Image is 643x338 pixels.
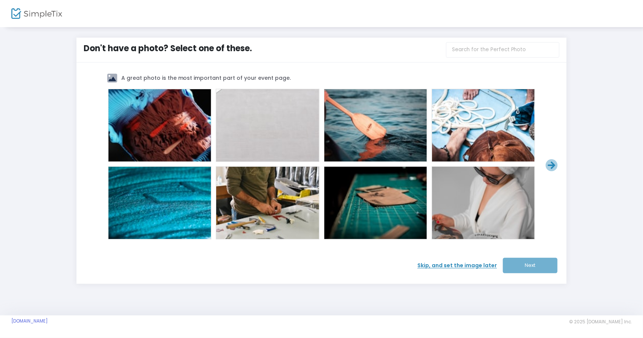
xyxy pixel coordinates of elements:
span: © 2025 [DOMAIN_NAME] Inc. [569,319,632,325]
a: [DOMAIN_NAME] [11,318,48,324]
span: Skip, and set the image later [417,262,503,269]
img: event-image.png [107,73,118,83]
input: Search for the Perfect Photo [446,42,559,58]
h4: Don't have a photo? Select one of these. [84,42,438,55]
div: A great photo is the most important part of your event page. [119,74,291,82]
